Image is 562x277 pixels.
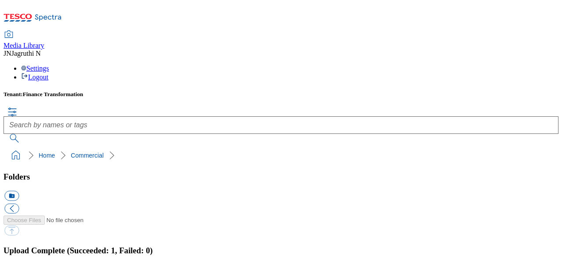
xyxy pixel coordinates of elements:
[4,147,558,164] nav: breadcrumb
[11,50,41,57] span: Jagruthi N
[4,246,558,255] h3: Upload Complete (Succeeded: 1, Failed: 0)
[4,116,558,134] input: Search by names or tags
[21,65,49,72] a: Settings
[23,91,83,97] span: Finance Transformation
[4,42,44,49] span: Media Library
[4,31,44,50] a: Media Library
[4,172,558,182] h3: Folders
[9,148,23,162] a: home
[39,152,55,159] a: Home
[4,50,11,57] span: JN
[71,152,104,159] a: Commercial
[4,91,558,98] h5: Tenant:
[21,73,48,81] a: Logout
